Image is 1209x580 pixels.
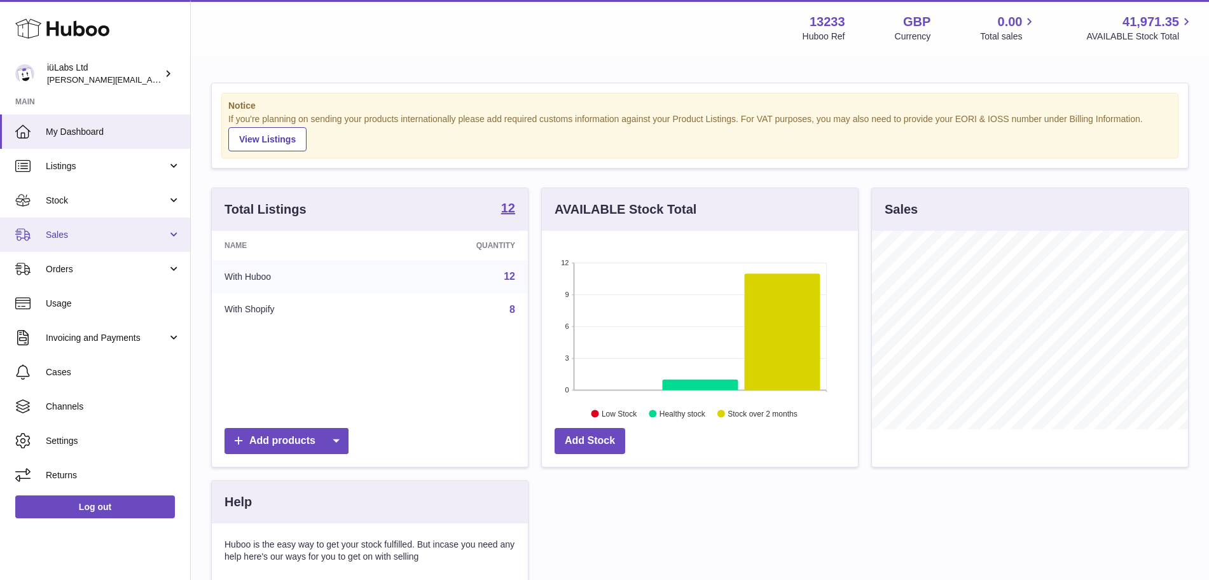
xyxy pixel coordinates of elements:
a: 12 [501,202,515,217]
span: My Dashboard [46,126,181,138]
a: View Listings [228,127,307,151]
a: Log out [15,495,175,518]
span: AVAILABLE Stock Total [1086,31,1194,43]
h3: Help [225,494,252,511]
span: 41,971.35 [1123,13,1179,31]
span: Stock [46,195,167,207]
text: 9 [565,291,569,298]
span: [PERSON_NAME][EMAIL_ADDRESS][DOMAIN_NAME] [47,74,255,85]
th: Quantity [382,231,528,260]
text: 0 [565,386,569,394]
strong: GBP [903,13,930,31]
a: 0.00 Total sales [980,13,1037,43]
strong: 12 [501,202,515,214]
a: 41,971.35 AVAILABLE Stock Total [1086,13,1194,43]
th: Name [212,231,382,260]
text: 12 [561,259,569,266]
span: Usage [46,298,181,310]
span: 0.00 [998,13,1023,31]
span: Invoicing and Payments [46,332,167,344]
a: Add products [225,428,349,454]
div: iüLabs Ltd [47,62,162,86]
p: Huboo is the easy way to get your stock fulfilled. But incase you need any help here's our ways f... [225,539,515,563]
text: Healthy stock [660,409,706,418]
h3: Sales [885,201,918,218]
div: Huboo Ref [803,31,845,43]
span: Orders [46,263,167,275]
h3: Total Listings [225,201,307,218]
span: Total sales [980,31,1037,43]
td: With Huboo [212,260,382,293]
text: 3 [565,354,569,362]
span: Sales [46,229,167,241]
span: Settings [46,435,181,447]
div: If you're planning on sending your products internationally please add required customs informati... [228,113,1171,151]
text: Low Stock [602,409,637,418]
img: annunziata@iulabs.co [15,64,34,83]
div: Currency [895,31,931,43]
td: With Shopify [212,293,382,326]
span: Listings [46,160,167,172]
strong: Notice [228,100,1171,112]
h3: AVAILABLE Stock Total [555,201,696,218]
span: Cases [46,366,181,378]
a: 8 [509,304,515,315]
text: Stock over 2 months [728,409,797,418]
span: Channels [46,401,181,413]
a: Add Stock [555,428,625,454]
a: 12 [504,271,515,282]
span: Returns [46,469,181,481]
text: 6 [565,322,569,330]
strong: 13233 [810,13,845,31]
